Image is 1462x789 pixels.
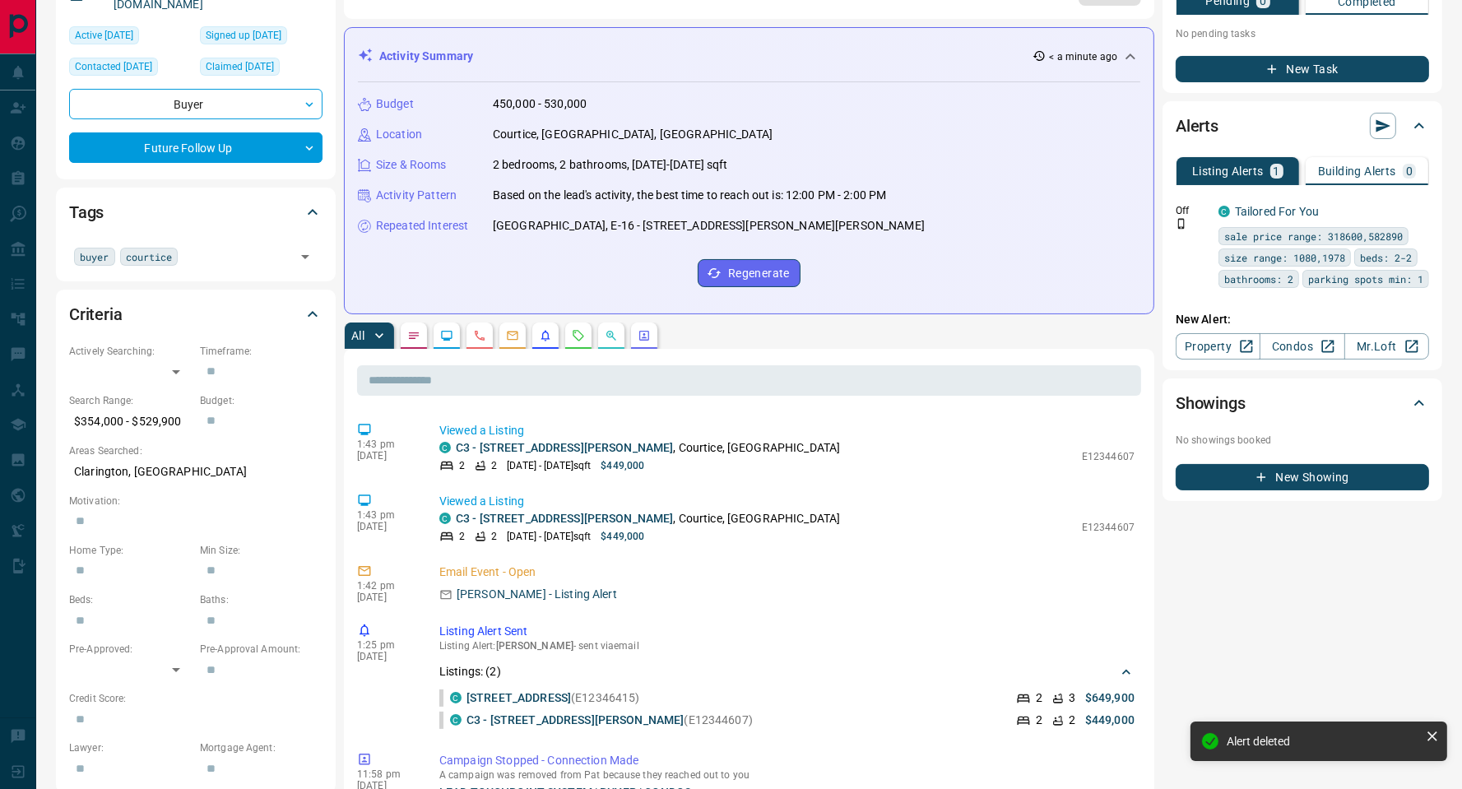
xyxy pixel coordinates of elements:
p: Email Event - Open [439,564,1135,581]
div: condos.ca [439,442,451,453]
p: E12344607 [1082,449,1135,464]
p: No pending tasks [1176,21,1429,46]
div: condos.ca [450,714,462,726]
div: Buyer [69,89,323,119]
p: Pre-Approval Amount: [200,642,323,657]
div: Fri Aug 01 2025 [200,58,323,81]
a: Condos [1260,333,1344,360]
p: $449,000 [601,529,644,544]
span: parking spots min: 1 [1308,271,1423,287]
h2: Showings [1176,390,1246,416]
div: Future Follow Up [69,132,323,163]
p: 2 [1036,712,1042,729]
span: size range: 1080,1978 [1224,249,1345,266]
p: [DATE] [357,521,415,532]
p: $649,900 [1085,689,1135,707]
svg: Push Notification Only [1176,218,1187,230]
a: Property [1176,333,1260,360]
div: Alert deleted [1227,735,1419,748]
div: Fri Aug 15 2025 [69,26,192,49]
p: Lawyer: [69,740,192,755]
p: , Courtice, [GEOGRAPHIC_DATA] [456,439,840,457]
p: , Courtice, [GEOGRAPHIC_DATA] [456,510,840,527]
span: Contacted [DATE] [75,58,152,75]
p: Viewed a Listing [439,493,1135,510]
div: Thu Jul 31 2025 [200,26,323,49]
span: sale price range: 318600,582890 [1224,228,1403,244]
div: condos.ca [450,692,462,703]
p: 1:25 pm [357,639,415,651]
span: buyer [80,248,109,265]
a: [STREET_ADDRESS] [466,691,571,704]
button: New Showing [1176,464,1429,490]
p: [DATE] - [DATE] sqft [507,458,591,473]
p: Min Size: [200,543,323,558]
p: Timeframe: [200,344,323,359]
div: condos.ca [1218,206,1230,217]
span: Signed up [DATE] [206,27,281,44]
div: Criteria [69,295,323,334]
p: Off [1176,203,1209,218]
p: Viewed a Listing [439,422,1135,439]
p: Repeated Interest [376,217,468,234]
button: New Task [1176,56,1429,82]
svg: Emails [506,329,519,342]
p: Pre-Approved: [69,642,192,657]
p: 0 [1406,165,1413,177]
p: $449,000 [601,458,644,473]
p: Listing Alert Sent [439,623,1135,640]
p: A campaign was removed from Pat because they reached out to you [439,769,1135,781]
p: [DATE] [357,651,415,662]
p: [DATE] - [DATE] sqft [507,529,591,544]
p: Listings: ( 2 ) [439,663,501,680]
svg: Requests [572,329,585,342]
div: Sat Aug 02 2025 [69,58,192,81]
p: [PERSON_NAME] - Listing Alert [457,586,617,603]
span: courtice [126,248,173,265]
p: Beds: [69,592,192,607]
p: 450,000 - 530,000 [493,95,587,113]
p: Home Type: [69,543,192,558]
p: [DATE] [357,450,415,462]
h2: Tags [69,199,104,225]
p: Mortgage Agent: [200,740,323,755]
div: Tags [69,193,323,232]
p: Budget [376,95,414,113]
svg: Opportunities [605,329,618,342]
p: (E12346415) [466,689,640,707]
p: 1 [1274,165,1280,177]
p: Credit Score: [69,691,323,706]
p: < a minute ago [1049,49,1117,64]
div: Alerts [1176,106,1429,146]
p: No showings booked [1176,433,1429,448]
div: Showings [1176,383,1429,423]
p: Size & Rooms [376,156,447,174]
p: Building Alerts [1318,165,1396,177]
span: Active [DATE] [75,27,133,44]
p: Actively Searching: [69,344,192,359]
a: Mr.Loft [1344,333,1429,360]
p: Motivation: [69,494,323,508]
p: Campaign Stopped - Connection Made [439,752,1135,769]
button: Open [294,245,317,268]
p: 2 bedrooms, 2 bathrooms, [DATE]-[DATE] sqft [493,156,728,174]
p: All [351,330,364,341]
p: [DATE] [357,592,415,603]
p: 1:43 pm [357,509,415,521]
p: [GEOGRAPHIC_DATA], E-16 - [STREET_ADDRESS][PERSON_NAME][PERSON_NAME] [493,217,925,234]
p: Location [376,126,422,143]
div: Listings: (2) [439,657,1135,687]
p: Clarington, [GEOGRAPHIC_DATA] [69,458,323,485]
svg: Calls [473,329,486,342]
p: 1:43 pm [357,439,415,450]
p: Activity Summary [379,48,473,65]
p: 2 [459,529,465,544]
p: Courtice, [GEOGRAPHIC_DATA], [GEOGRAPHIC_DATA] [493,126,773,143]
a: C3 - [STREET_ADDRESS][PERSON_NAME] [456,441,673,454]
a: Tailored For You [1235,205,1319,218]
p: 2 [1069,712,1075,729]
p: $449,000 [1085,712,1135,729]
p: Based on the lead's activity, the best time to reach out is: 12:00 PM - 2:00 PM [493,187,886,204]
span: [PERSON_NAME] [496,640,573,652]
svg: Listing Alerts [539,329,552,342]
